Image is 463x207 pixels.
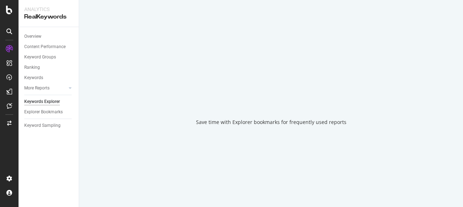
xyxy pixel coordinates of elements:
[196,119,346,126] div: Save time with Explorer bookmarks for frequently used reports
[24,84,50,92] div: More Reports
[24,122,74,129] a: Keyword Sampling
[24,43,74,51] a: Content Performance
[24,122,61,129] div: Keyword Sampling
[24,98,74,105] a: Keywords Explorer
[24,64,40,71] div: Ranking
[24,53,56,61] div: Keyword Groups
[24,74,43,82] div: Keywords
[246,82,297,107] div: animation
[24,33,74,40] a: Overview
[24,108,74,116] a: Explorer Bookmarks
[24,84,67,92] a: More Reports
[24,74,74,82] a: Keywords
[24,13,73,21] div: RealKeywords
[24,53,74,61] a: Keyword Groups
[24,6,73,13] div: Analytics
[24,33,41,40] div: Overview
[24,64,74,71] a: Ranking
[24,98,60,105] div: Keywords Explorer
[24,43,66,51] div: Content Performance
[24,108,63,116] div: Explorer Bookmarks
